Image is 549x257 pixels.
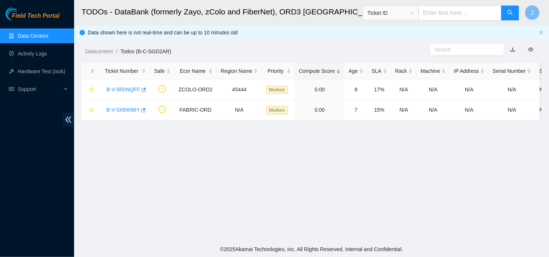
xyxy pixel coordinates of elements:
input: Search [435,45,494,54]
span: Medium [266,106,288,114]
td: 45444 [217,80,262,100]
span: Support [18,82,61,97]
span: / [116,48,117,54]
td: 15% [367,100,391,120]
td: N/A [489,100,535,120]
td: N/A [489,80,535,100]
td: N/A [391,80,417,100]
span: exclamation-circle [158,85,166,93]
td: ZCOLO-ORD2 [174,80,217,100]
span: eye [528,47,533,52]
a: Akamai TechnologiesField Tech Portal [6,13,59,23]
a: Todos (B-C-SGD2AR) [120,48,171,54]
span: star [89,87,94,93]
span: double-left [63,113,74,126]
a: Hardware Test (isok) [18,68,65,74]
span: J [531,8,534,17]
td: N/A [391,100,417,120]
span: star [89,107,94,113]
span: exclamation-circle [158,105,166,113]
button: close [539,30,543,35]
span: Ticket ID [367,7,414,18]
td: N/A [417,100,450,120]
td: N/A [450,100,488,120]
td: N/A [450,80,488,100]
a: B-V-5X8W98Y [106,107,140,113]
td: 0.00 [295,100,345,120]
td: 17% [367,80,391,100]
td: 0.00 [295,80,345,100]
td: N/A [217,100,262,120]
td: FABRIC-ORD [174,100,217,120]
button: search [501,6,519,20]
button: star [86,84,94,95]
a: B-V-5R0NQFF [106,87,140,92]
button: download [505,44,521,55]
input: Enter text here... [419,6,502,20]
footer: © 2025 Akamai Technologies, Inc. All Rights Reserved. Internal and Confidential. [74,241,549,257]
button: J [525,5,540,20]
img: Akamai Technologies [6,7,37,20]
a: Data Centers [18,33,48,39]
a: Datacenters [85,48,113,54]
span: read [9,87,14,92]
a: Activity Logs [18,51,47,57]
td: N/A [417,80,450,100]
a: download [510,47,515,53]
span: Field Tech Portal [12,13,59,20]
span: search [507,10,513,17]
td: 8 [345,80,367,100]
td: 7 [345,100,367,120]
button: star [86,104,94,116]
span: Medium [266,86,288,94]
